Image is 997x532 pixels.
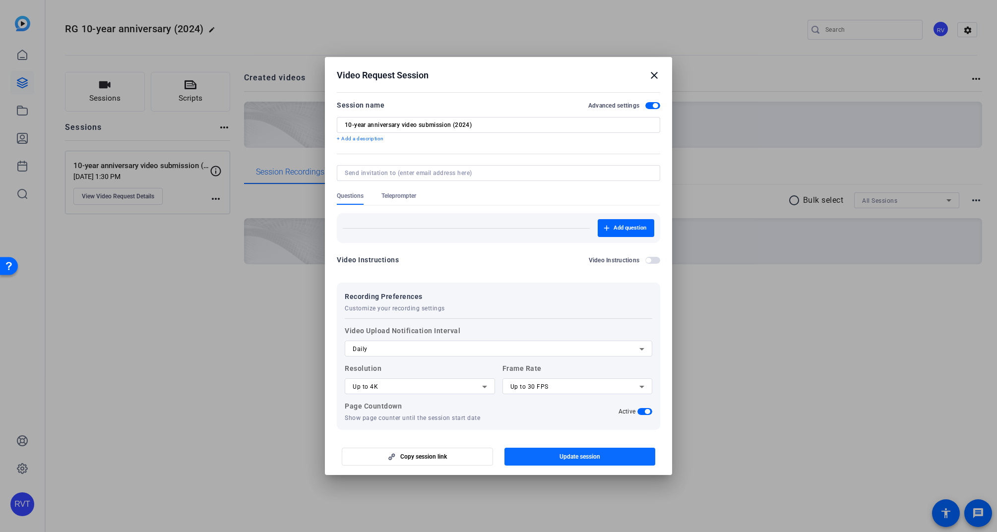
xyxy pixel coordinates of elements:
[342,448,493,466] button: Copy session link
[400,453,447,461] span: Copy session link
[648,69,660,81] mat-icon: close
[345,169,648,177] input: Send invitation to (enter email address here)
[337,135,660,143] p: + Add a description
[381,192,416,200] span: Teleprompter
[345,291,445,302] span: Recording Preferences
[589,256,640,264] h2: Video Instructions
[337,69,660,81] div: Video Request Session
[337,254,399,266] div: Video Instructions
[345,325,652,356] label: Video Upload Notification Interval
[619,408,636,415] h2: Active
[504,448,656,466] button: Update session
[614,224,646,232] span: Add question
[345,400,495,412] p: Page Countdown
[345,304,445,312] span: Customize your recording settings
[345,362,495,394] label: Resolution
[345,121,652,129] input: Enter Session Name
[345,414,495,422] p: Show page counter until the session start date
[510,383,549,390] span: Up to 30 FPS
[598,219,654,237] button: Add question
[337,99,384,111] div: Session name
[588,102,639,110] h2: Advanced settings
[353,346,368,353] span: Daily
[502,362,653,394] label: Frame Rate
[560,453,600,461] span: Update session
[353,383,378,390] span: Up to 4K
[337,192,364,200] span: Questions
